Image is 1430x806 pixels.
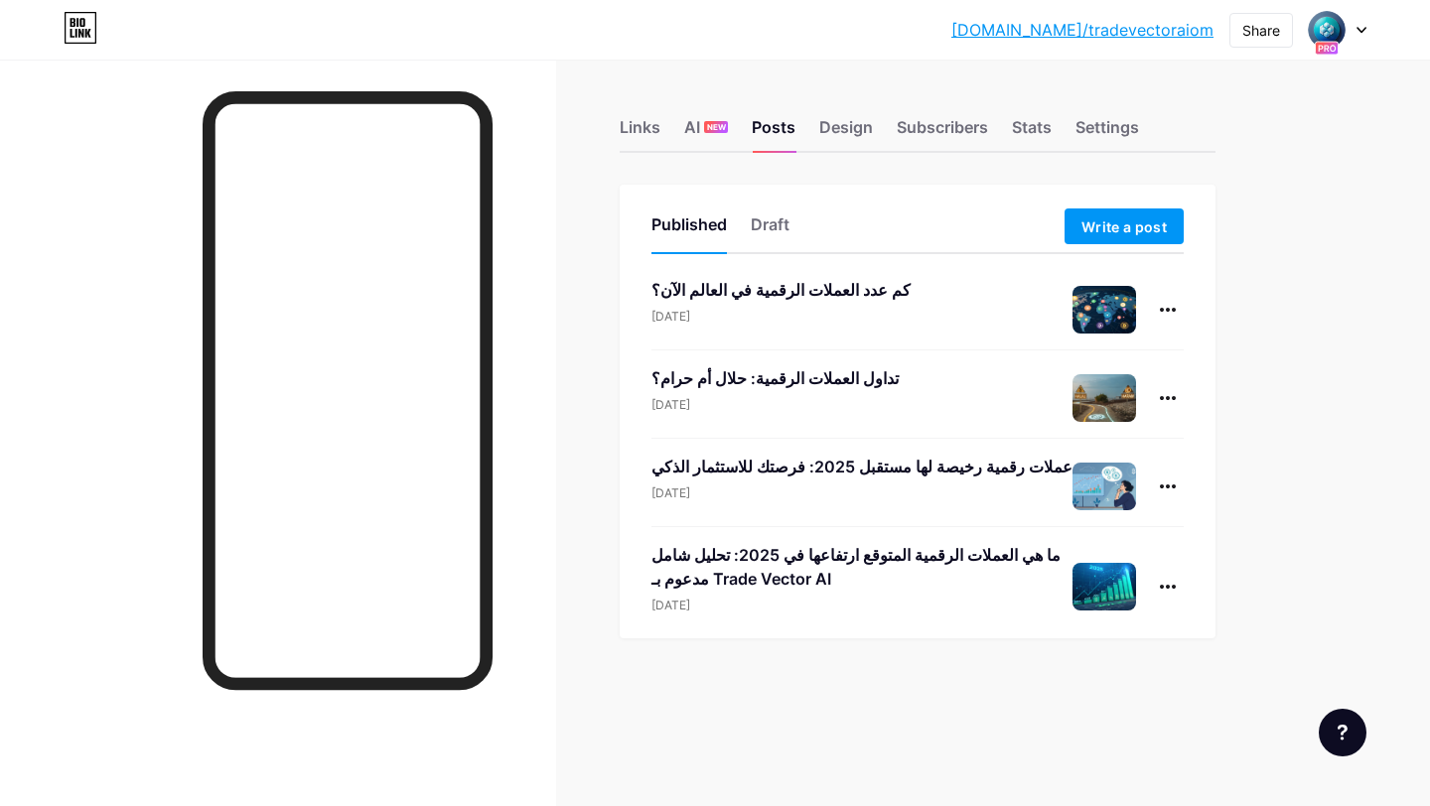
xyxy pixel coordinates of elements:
div: Settings [1075,115,1139,151]
div: [DATE] [651,597,1072,614]
div: Posts [752,115,795,151]
div: كم عدد العملات الرقمية في العالم الآن؟ [651,278,911,302]
div: Design [819,115,873,151]
div: Links [620,115,660,151]
span: Write a post [1081,218,1167,235]
div: Subscribers [897,115,988,151]
a: [DOMAIN_NAME]/tradevectoraiom [951,18,1214,42]
img: ما هي العملات الرقمية المتوقع ارتفاعها في 2025: تحليل شامل مدعوم بـ Trade Vector AI [1072,563,1136,610]
div: ما هي العملات الرقمية المتوقع ارتفاعها في 2025: تحليل شامل مدعوم بـ Trade Vector AI [651,543,1072,591]
div: Stats [1012,115,1052,151]
div: عملات رقمية رخيصة لها مستقبل 2025: فرصتك للاستثمار الذكي [651,455,1072,478]
img: frankbroolkk [1308,11,1346,49]
img: عملات رقمية رخيصة لها مستقبل 2025: فرصتك للاستثمار الذكي [1072,463,1136,510]
div: Draft [751,212,789,248]
div: Share [1242,20,1280,41]
div: AI [684,115,728,151]
div: [DATE] [651,484,1072,502]
img: كم عدد العملات الرقمية في العالم الآن؟ [1072,286,1136,334]
span: NEW [707,121,726,133]
div: تداول العملات الرقمية: حلال أم حرام؟ [651,366,899,390]
div: [DATE] [651,308,911,326]
img: تداول العملات الرقمية: حلال أم حرام؟ [1072,374,1136,422]
button: Write a post [1065,208,1184,244]
div: Published [651,212,727,248]
div: [DATE] [651,396,899,414]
